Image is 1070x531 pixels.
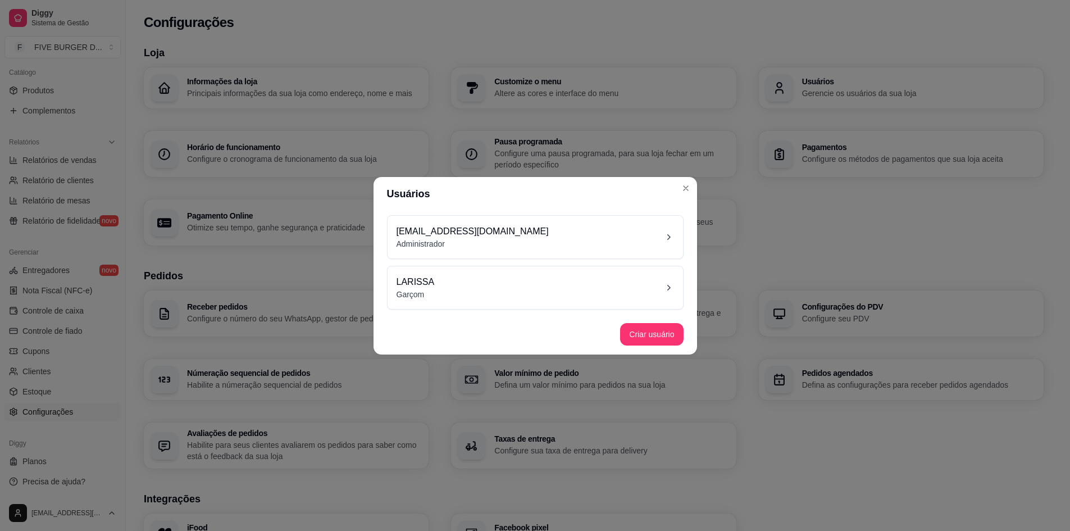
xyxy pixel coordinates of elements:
[397,238,549,249] p: Administrador
[397,289,435,300] p: Garçom
[397,275,435,289] p: LARISSA
[620,323,683,346] button: Criar usuário
[374,177,697,211] header: Usuários
[397,225,549,238] p: [EMAIL_ADDRESS][DOMAIN_NAME]
[677,179,695,197] button: Close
